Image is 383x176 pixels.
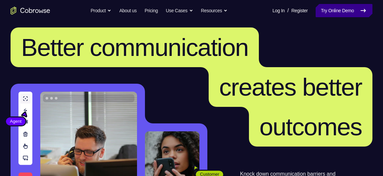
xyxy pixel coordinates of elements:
a: Go to the home page [11,7,50,15]
a: About us [119,4,136,17]
a: Pricing [145,4,158,17]
span: outcomes [260,113,362,141]
button: Product [91,4,112,17]
a: Try Online Demo [316,4,372,17]
span: creates better [219,73,362,101]
a: Log In [272,4,285,17]
button: Resources [201,4,228,17]
a: Register [292,4,308,17]
button: Use Cases [166,4,193,17]
span: Better communication [21,33,248,61]
span: / [287,7,289,15]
